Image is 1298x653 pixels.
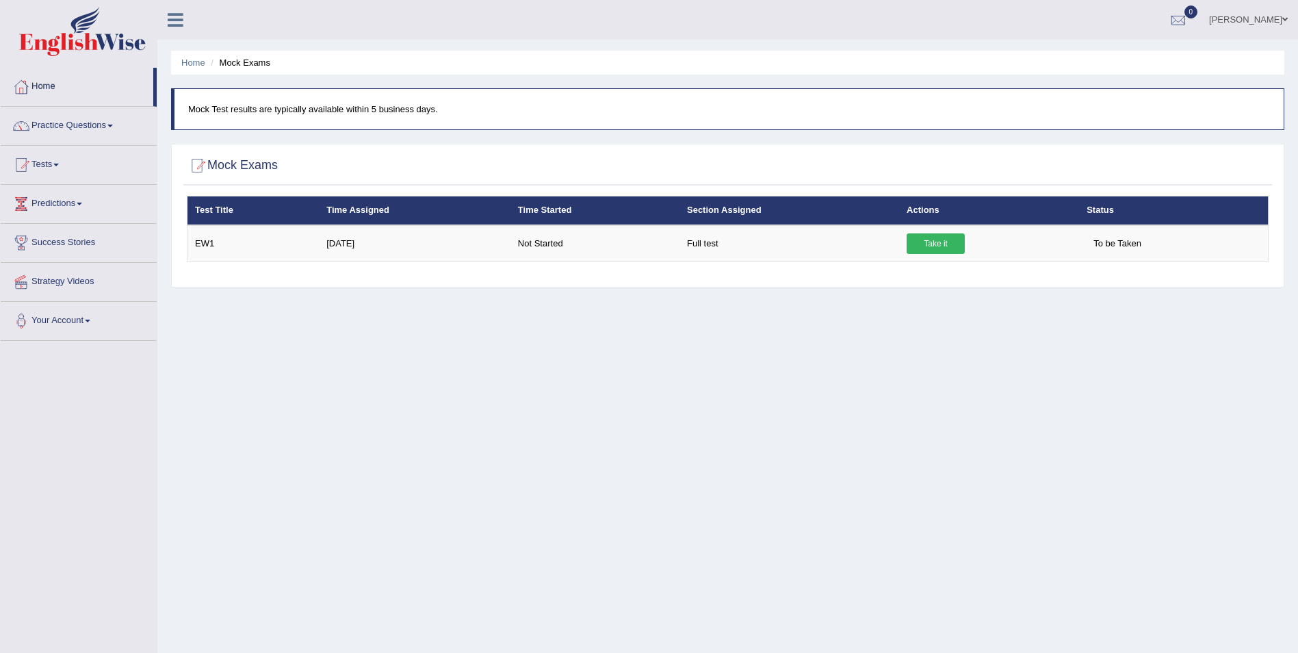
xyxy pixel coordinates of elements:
[187,225,320,262] td: EW1
[1,146,157,180] a: Tests
[510,196,679,225] th: Time Started
[1,263,157,297] a: Strategy Videos
[1,185,157,219] a: Predictions
[188,103,1270,116] p: Mock Test results are typically available within 5 business days.
[1087,233,1148,254] span: To be Taken
[187,196,320,225] th: Test Title
[907,233,965,254] a: Take it
[1079,196,1268,225] th: Status
[181,57,205,68] a: Home
[510,225,679,262] td: Not Started
[319,196,510,225] th: Time Assigned
[679,196,899,225] th: Section Assigned
[187,155,278,176] h2: Mock Exams
[1,68,153,102] a: Home
[899,196,1079,225] th: Actions
[207,56,270,69] li: Mock Exams
[1,302,157,336] a: Your Account
[319,225,510,262] td: [DATE]
[1184,5,1198,18] span: 0
[679,225,899,262] td: Full test
[1,224,157,258] a: Success Stories
[1,107,157,141] a: Practice Questions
